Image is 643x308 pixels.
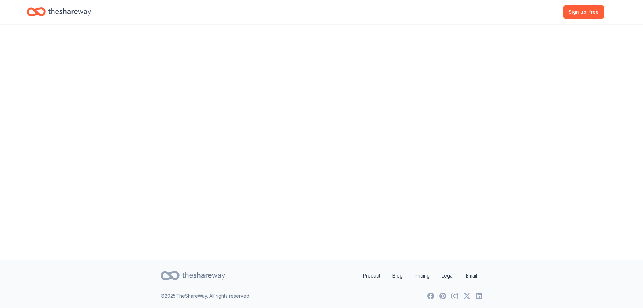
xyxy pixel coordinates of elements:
a: Product [358,269,386,283]
a: Blog [387,269,408,283]
a: Email [460,269,482,283]
span: Sign up [569,8,599,16]
span: , free [586,9,599,15]
a: Pricing [409,269,435,283]
a: Legal [436,269,459,283]
nav: quick links [358,269,482,283]
a: Home [27,4,91,20]
a: Sign up, free [563,5,604,19]
p: © 2025 TheShareWay. All rights reserved. [161,292,251,300]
